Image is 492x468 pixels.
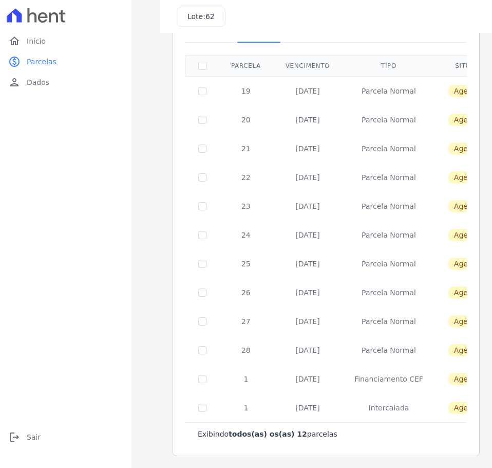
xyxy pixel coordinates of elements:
[273,163,342,192] td: [DATE]
[273,221,342,249] td: [DATE]
[273,393,342,422] td: [DATE]
[27,432,41,442] span: Sair
[219,307,273,336] td: 27
[273,278,342,307] td: [DATE]
[342,336,436,365] td: Parcela Normal
[219,221,273,249] td: 24
[273,249,342,278] td: [DATE]
[342,278,436,307] td: Parcela Normal
[219,163,273,192] td: 22
[219,336,273,365] td: 28
[219,105,273,134] td: 20
[273,55,342,76] th: Vencimento
[342,307,436,336] td: Parcela Normal
[273,307,342,336] td: [DATE]
[219,134,273,163] td: 21
[4,72,127,93] a: personDados
[8,35,21,47] i: home
[4,427,127,447] a: logoutSair
[4,31,127,51] a: homeInício
[8,76,21,88] i: person
[273,365,342,393] td: [DATE]
[342,76,436,105] td: Parcela Normal
[219,76,273,105] td: 19
[27,57,56,67] span: Parcelas
[198,429,337,439] p: Exibindo parcelas
[219,249,273,278] td: 25
[187,11,215,22] h3: Lote:
[219,192,273,221] td: 23
[342,365,436,393] td: Financiamento CEF
[27,36,46,46] span: Início
[273,76,342,105] td: [DATE]
[27,77,49,87] span: Dados
[8,56,21,68] i: paid
[342,55,436,76] th: Tipo
[4,51,127,72] a: paidParcelas
[342,105,436,134] td: Parcela Normal
[219,278,273,307] td: 26
[273,134,342,163] td: [DATE]
[342,192,436,221] td: Parcela Normal
[219,55,273,76] th: Parcela
[205,12,215,21] span: 62
[273,336,342,365] td: [DATE]
[219,393,273,422] td: 1
[342,221,436,249] td: Parcela Normal
[342,249,436,278] td: Parcela Normal
[8,431,21,443] i: logout
[219,365,273,393] td: 1
[342,393,436,422] td: Intercalada
[229,430,307,438] b: todos(as) os(as) 12
[273,192,342,221] td: [DATE]
[273,105,342,134] td: [DATE]
[342,134,436,163] td: Parcela Normal
[342,163,436,192] td: Parcela Normal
